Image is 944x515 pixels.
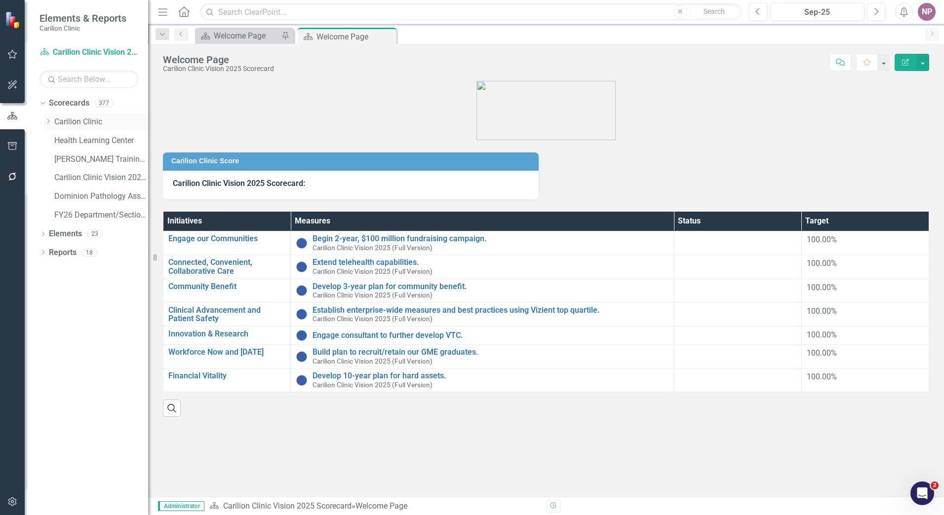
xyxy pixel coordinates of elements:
[296,308,308,320] img: No Information
[168,371,285,380] a: Financial Vitality
[296,351,308,363] img: No Information
[163,279,291,302] td: Double-Click to Edit Right Click for Context Menu
[54,172,148,184] a: Carilion Clinic Vision 2025 (Full Version)
[807,258,837,268] span: 100.00%
[163,344,291,368] td: Double-Click to Edit Right Click for Context Menu
[807,330,837,339] span: 100.00%
[87,230,103,238] div: 23
[313,348,669,357] a: Build plan to recruit/retain our GME graduates.
[931,481,939,489] span: 2
[291,344,674,368] td: Double-Click to Edit Right Click for Context Menu
[313,291,433,299] span: Carilion Clinic Vision 2025 (Full Version)
[476,81,616,140] img: carilion%20clinic%20logo%202.0.png
[39,24,126,32] small: Carilion Clinic
[291,302,674,326] td: Double-Click to Edit Right Click for Context Menu
[313,234,669,243] a: Begin 2-year, $100 million fundraising campaign.
[197,30,279,42] a: Welcome Page
[223,501,352,511] a: Carilion Clinic Vision 2025 Scorecard
[168,234,285,243] a: Engage our Communities
[200,3,742,21] input: Search ClearPoint...
[296,237,308,249] img: No Information
[291,231,674,255] td: Double-Click to Edit Right Click for Context Menu
[807,283,837,292] span: 100.00%
[313,357,433,365] span: Carilion Clinic Vision 2025 (Full Version)
[168,348,285,357] a: Workforce Now and [DATE]
[313,306,669,315] a: Establish enterprise-wide measures and best practices using Vizient top quartile.
[807,235,837,244] span: 100.00%
[704,7,725,15] span: Search
[54,154,148,165] a: [PERSON_NAME] Training Scorecard 8/23
[168,330,285,338] a: Innovation & Research
[49,228,82,240] a: Elements
[918,3,936,21] button: NP
[39,12,126,24] span: Elements & Reports
[173,179,305,188] strong: Carilion Clinic Vision 2025 Scorecard:
[316,31,394,43] div: Welcome Page
[910,481,934,505] iframe: Intercom live chat
[296,330,308,341] img: No Information
[163,231,291,255] td: Double-Click to Edit Right Click for Context Menu
[49,247,77,258] a: Reports
[313,331,669,340] a: Engage consultant to further develop VTC.
[291,326,674,344] td: Double-Click to Edit Right Click for Context Menu
[168,258,285,275] a: Connected, Convenient, Collaborative Care
[54,135,148,147] a: Health Learning Center
[313,371,669,380] a: Develop 10-year plan for hard assets.
[291,368,674,392] td: Double-Click to Edit Right Click for Context Menu
[163,65,274,73] div: Carilion Clinic Vision 2025 Scorecard
[168,306,285,323] a: Clinical Advancement and Patient Safety
[163,54,274,65] div: Welcome Page
[807,306,837,316] span: 100.00%
[54,191,148,202] a: Dominion Pathology Associates
[807,372,837,381] span: 100.00%
[5,11,22,29] img: ClearPoint Strategy
[313,282,669,291] a: Develop 3-year plan for community benefit.
[296,285,308,296] img: No Information
[81,248,97,257] div: 18
[690,5,739,19] button: Search
[171,157,534,165] h3: Carilion Clinic Score
[163,302,291,326] td: Double-Click to Edit Right Click for Context Menu
[291,255,674,279] td: Double-Click to Edit Right Click for Context Menu
[313,244,433,252] span: Carilion Clinic Vision 2025 (Full Version)
[158,501,204,511] span: Administrator
[214,30,279,42] div: Welcome Page
[209,501,539,512] div: »
[296,374,308,386] img: No Information
[163,255,291,279] td: Double-Click to Edit Right Click for Context Menu
[313,315,433,323] span: Carilion Clinic Vision 2025 (Full Version)
[39,47,138,58] a: Carilion Clinic Vision 2025 Scorecard
[54,116,148,128] a: Carilion Clinic
[291,279,674,302] td: Double-Click to Edit Right Click for Context Menu
[313,381,433,389] span: Carilion Clinic Vision 2025 (Full Version)
[770,3,865,21] button: Sep-25
[54,210,148,221] a: FY26 Department/Section Example Scorecard
[94,99,114,108] div: 377
[39,71,138,88] input: Search Below...
[313,258,669,267] a: Extend telehealth capabilities.
[168,282,285,291] a: Community Benefit
[313,267,433,275] span: Carilion Clinic Vision 2025 (Full Version)
[807,348,837,358] span: 100.00%
[774,6,861,18] div: Sep-25
[49,98,89,109] a: Scorecards
[163,326,291,344] td: Double-Click to Edit Right Click for Context Menu
[163,368,291,392] td: Double-Click to Edit Right Click for Context Menu
[355,501,407,511] div: Welcome Page
[296,261,308,273] img: No Information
